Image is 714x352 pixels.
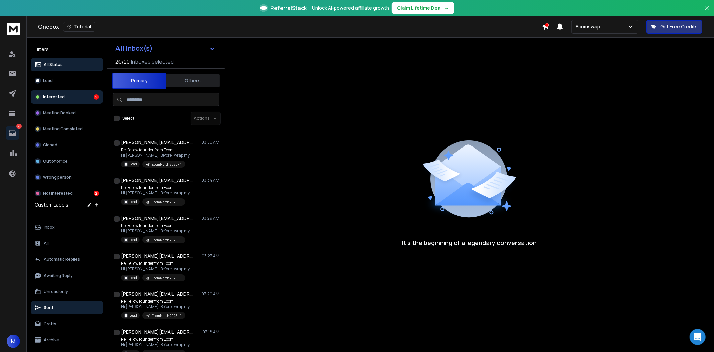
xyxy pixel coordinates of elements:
[201,216,219,221] p: 03:29 AM
[152,276,181,281] p: EcomNorth 2025 - 1
[44,305,53,310] p: Sent
[44,321,56,327] p: Drafts
[130,237,137,242] p: Lead
[121,253,194,259] h1: [PERSON_NAME][EMAIL_ADDRESS][DOMAIN_NAME]
[130,313,137,318] p: Lead
[44,337,59,343] p: Archive
[690,329,706,345] div: Open Intercom Messenger
[44,241,49,246] p: All
[130,275,137,280] p: Lead
[43,191,73,196] p: Not Interested
[576,23,603,30] p: Ecomswap
[38,22,542,32] div: Onebox
[31,269,103,282] button: Awaiting Reply
[31,285,103,298] button: Unread only
[312,5,389,11] p: Unlock AI-powered affiliate growth
[152,238,181,243] p: EcomNorth 2025 - 1
[31,187,103,200] button: Not Interested2
[121,177,194,184] h1: [PERSON_NAME][EMAIL_ADDRESS][DOMAIN_NAME]
[44,62,63,67] p: All Status
[31,155,103,168] button: Out of office
[121,185,190,190] p: Re: Fellow founder from Ecom
[703,4,711,20] button: Close banner
[121,139,194,146] h1: [PERSON_NAME][EMAIL_ADDRESS][DOMAIN_NAME]
[43,94,65,100] p: Interested
[31,138,103,152] button: Closed
[392,2,454,14] button: Claim Lifetime Deal→
[201,291,219,297] p: 03:20 AM
[122,116,134,121] label: Select
[130,162,137,167] p: Lead
[270,4,307,12] span: ReferralStack
[63,22,95,32] button: Tutorial
[110,42,221,55] button: All Inbox(s)
[7,335,20,348] button: M
[130,199,137,204] p: Lead
[166,73,220,88] button: Others
[121,147,190,153] p: Re: Fellow founder from Ecom
[121,261,190,266] p: Re: Fellow founder from Ecom
[402,238,537,247] p: It’s the beginning of a legendary conversation
[43,159,68,164] p: Out of office
[44,289,68,294] p: Unread only
[31,106,103,120] button: Meeting Booked
[115,45,153,52] h1: All Inbox(s)
[44,257,80,262] p: Automatic Replies
[44,225,55,230] p: Inbox
[94,94,99,100] div: 2
[444,5,449,11] span: →
[43,126,83,132] p: Meeting Completed
[31,333,103,347] button: Archive
[16,124,22,129] p: 4
[112,73,166,89] button: Primary
[201,178,219,183] p: 03:34 AM
[202,253,219,259] p: 03:23 AM
[121,329,194,335] h1: [PERSON_NAME][EMAIL_ADDRESS][DOMAIN_NAME]
[121,223,190,228] p: Re: Fellow founder from Ecom
[31,58,103,71] button: All Status
[31,221,103,234] button: Inbox
[43,175,72,180] p: Wrong person
[31,90,103,104] button: Interested2
[121,190,190,196] p: Hi [PERSON_NAME], Before I wrap my
[121,299,190,304] p: Re: Fellow founder from Ecom
[6,126,19,140] a: 4
[121,153,190,158] p: Hi [PERSON_NAME], Before I wrap my
[31,237,103,250] button: All
[121,337,190,342] p: Re: Fellow founder from Ecom
[31,301,103,314] button: Sent
[660,23,698,30] p: Get Free Credits
[31,122,103,136] button: Meeting Completed
[44,273,73,278] p: Awaiting Reply
[121,342,190,347] p: Hi [PERSON_NAME], Before I wrap my
[115,58,130,66] span: 20 / 20
[201,140,219,145] p: 03:50 AM
[121,266,190,272] p: Hi [PERSON_NAME], Before I wrap my
[121,228,190,234] p: Hi [PERSON_NAME], Before I wrap my
[152,162,181,167] p: EcomNorth 2025 - 1
[43,142,57,148] p: Closed
[31,253,103,266] button: Automatic Replies
[31,317,103,331] button: Drafts
[121,304,190,309] p: Hi [PERSON_NAME], Before I wrap my
[31,45,103,54] h3: Filters
[31,171,103,184] button: Wrong person
[646,20,702,34] button: Get Free Credits
[43,110,76,116] p: Meeting Booked
[121,215,194,222] h1: [PERSON_NAME][EMAIL_ADDRESS][PERSON_NAME][DOMAIN_NAME]
[152,200,181,205] p: EcomNorth 2025 - 1
[94,191,99,196] div: 2
[152,313,181,318] p: EcomNorth 2025 - 1
[202,329,219,335] p: 03:18 AM
[131,58,174,66] h3: Inboxes selected
[35,201,68,208] h3: Custom Labels
[121,291,194,297] h1: [PERSON_NAME][EMAIL_ADDRESS][PERSON_NAME][DOMAIN_NAME]
[31,74,103,87] button: Lead
[43,78,53,83] p: Lead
